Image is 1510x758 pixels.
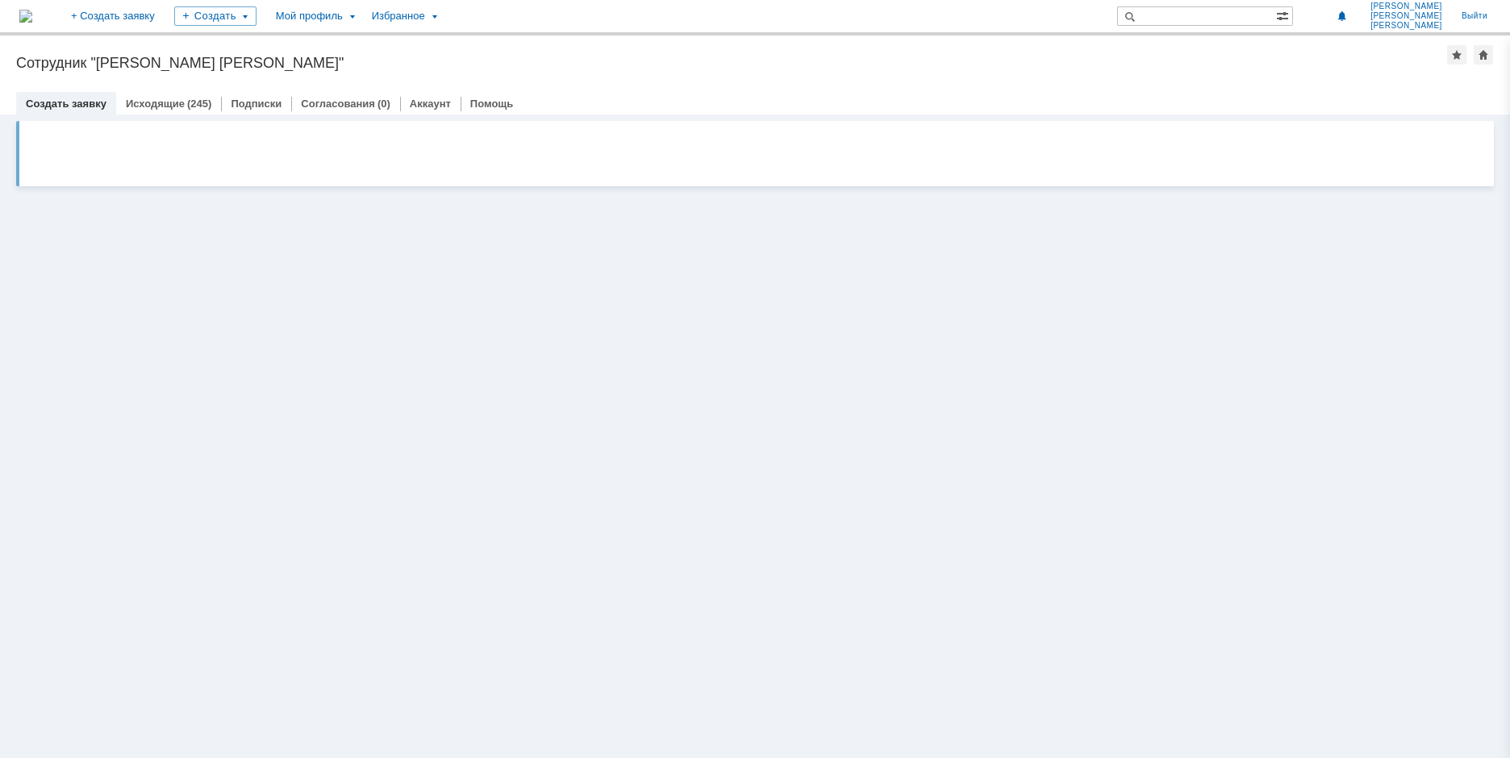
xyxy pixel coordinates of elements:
span: [PERSON_NAME] [1370,11,1442,21]
div: (245) [187,98,211,110]
a: Аккаунт [410,98,451,110]
a: Помощь [470,98,513,110]
div: Создать [174,6,257,26]
span: [PERSON_NAME] [1370,2,1442,11]
div: Сделать домашней страницей [1474,45,1493,65]
div: Сотрудник "[PERSON_NAME] [PERSON_NAME]" [16,55,1447,71]
a: Создать заявку [26,98,106,110]
div: Добавить в избранное [1447,45,1466,65]
a: Перейти на домашнюю страницу [19,10,32,23]
a: Подписки [231,98,282,110]
span: Расширенный поиск [1276,7,1292,23]
a: Согласования [301,98,375,110]
img: logo [19,10,32,23]
div: (0) [377,98,390,110]
span: [PERSON_NAME] [1370,21,1442,31]
a: Исходящие [126,98,185,110]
